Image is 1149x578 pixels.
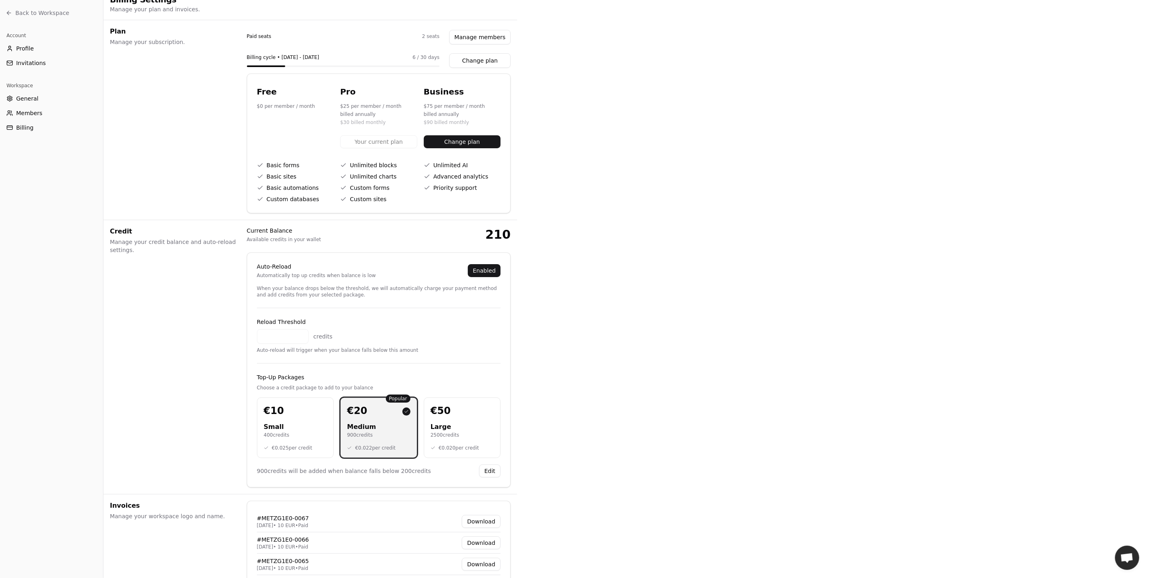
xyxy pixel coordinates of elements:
button: Edit [479,465,501,477]
span: General [16,95,38,103]
div: Workspace [3,79,100,92]
div: Large [431,422,494,432]
span: Basic automations [267,184,319,192]
p: When your balance drops below the threshold, we will automatically charge your payment method and... [257,285,501,298]
span: Unlimited AI [434,161,468,169]
p: Manage your credit balance and auto-reload settings. [110,238,237,254]
span: € 0.020 per credit [439,445,479,451]
span: [DATE] • 10 EUR • Paid [257,565,309,572]
span: € 50 [431,404,451,417]
button: Change plan [449,53,511,68]
div: billed annually [340,111,417,118]
div: $90 billed monthly [424,119,501,126]
h2: Invoices [110,501,237,511]
p: 6 / 30 days [412,54,440,61]
span: € 20 [347,404,367,417]
span: Unlimited blocks [350,161,397,169]
button: Members [3,107,100,120]
span: € 0.022 per credit [355,445,396,451]
p: Automatically top up credits when balance is low [257,272,376,279]
button: €50Large2500credits€0.020per credit [424,397,501,458]
div: 400 credits [264,432,327,438]
button: General [3,92,100,105]
div: Popular [386,395,410,403]
span: Billing [16,124,34,132]
label: Reload Threshold [257,318,501,326]
span: [DATE] • 10 EUR • Paid [257,544,309,550]
p: Choose a credit package to add to your balance [257,385,501,391]
div: $25 per member / month [340,103,417,109]
div: Account [3,29,100,42]
span: Basic sites [267,172,297,181]
div: 900 credits [347,432,410,438]
button: Manage members [449,30,511,44]
h2: Plan [110,27,237,36]
span: Custom sites [350,195,387,203]
span: € 0.025 per credit [272,445,312,451]
p: Available credits in your wallet [247,236,321,243]
span: # METZG1E0-0066 [257,536,309,544]
div: 210 [485,227,511,242]
button: Popular€20Medium900credits€0.022per credit [340,397,417,458]
a: Download [462,558,501,571]
div: Business [424,84,501,100]
p: Paid seats [247,33,409,40]
p: Manage your workspace logo and name. [110,512,237,520]
p: Auto-reload will trigger when your balance falls below this amount [257,347,501,353]
div: Small [264,422,327,432]
span: Unlimited charts [350,172,397,181]
p: Manage your plan and invoices. [110,5,511,13]
span: € 10 [264,404,284,417]
div: 2500 credits [431,432,494,438]
span: Basic forms [267,161,299,169]
h3: Top-Up Packages [257,373,501,381]
span: Invitations [16,59,46,67]
p: 2 seats [422,33,440,40]
div: 900 credits will be added when balance falls below 200 credits [257,467,431,475]
button: Change plan [424,135,501,148]
span: [DATE] • 10 EUR • Paid [257,522,309,529]
span: Custom forms [350,184,389,192]
h3: Current Balance [247,227,321,235]
button: Enabled [468,264,501,277]
div: Medium [347,422,410,432]
label: Auto-Reload [257,263,376,271]
h2: Credit [110,227,237,236]
div: billed annually [424,111,501,118]
span: # METZG1E0-0067 [257,514,309,522]
span: Profile [16,44,34,53]
div: Pro [340,84,417,100]
a: Back to Workspace [3,6,100,19]
p: Manage your subscription. [110,38,237,46]
button: Invitations [3,57,100,69]
button: Profile [3,42,100,55]
p: Billing cycle • [DATE] - [DATE] [247,54,400,61]
div: $0 per member / month [257,103,334,109]
span: Priority support [434,184,477,192]
span: Custom databases [267,195,319,203]
div: $75 per member / month [424,103,501,109]
span: credits [314,332,332,340]
a: Download [462,536,501,549]
a: Download [462,515,501,528]
div: Open chat [1115,546,1139,570]
div: $30 billed monthly [340,119,417,126]
div: Free [257,84,334,100]
span: Back to Workspace [15,9,69,17]
button: Billing [3,121,100,134]
span: Advanced analytics [434,172,488,181]
span: Members [16,109,42,117]
button: €10Small400credits€0.025per credit [257,397,334,458]
span: # METZG1E0-0065 [257,557,309,565]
